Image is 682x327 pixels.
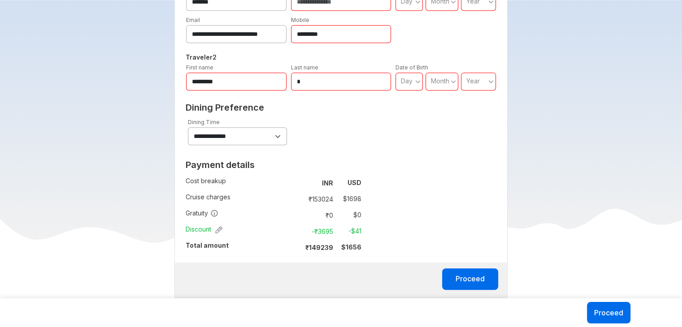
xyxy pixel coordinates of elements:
td: $ 1698 [337,193,361,205]
strong: INR [322,179,333,187]
td: : [295,223,299,239]
td: : [295,207,299,223]
label: Email [186,17,200,23]
td: ₹ 153024 [299,193,337,205]
h2: Payment details [186,159,361,170]
strong: $ 1656 [341,243,361,251]
strong: USD [348,179,361,186]
td: : [295,191,299,207]
span: Discount [186,225,222,234]
svg: angle down [451,77,456,86]
svg: angle down [415,77,421,86]
td: ₹ 0 [299,209,337,221]
span: Gratuity [186,209,218,218]
strong: Total amount [186,241,229,249]
td: $ 0 [337,209,361,221]
td: -₹ 3695 [299,225,337,237]
label: First name [186,64,213,71]
label: Dining Time [188,119,220,125]
svg: angle down [488,77,494,86]
td: : [295,239,299,255]
td: Cost breakup [186,175,295,191]
label: Last name [291,64,318,71]
h5: Traveler 2 [184,52,498,63]
label: Mobile [291,17,309,23]
h2: Dining Preference [186,102,496,113]
td: -$ 41 [337,225,361,237]
strong: ₹ 149239 [305,244,333,251]
label: Date of Birth [395,64,428,71]
td: : [295,175,299,191]
span: Month [431,77,449,85]
button: Proceed [442,268,498,290]
span: Day [401,77,413,85]
button: Proceed [587,302,630,323]
span: Year [466,77,480,85]
td: Cruise charges [186,191,295,207]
